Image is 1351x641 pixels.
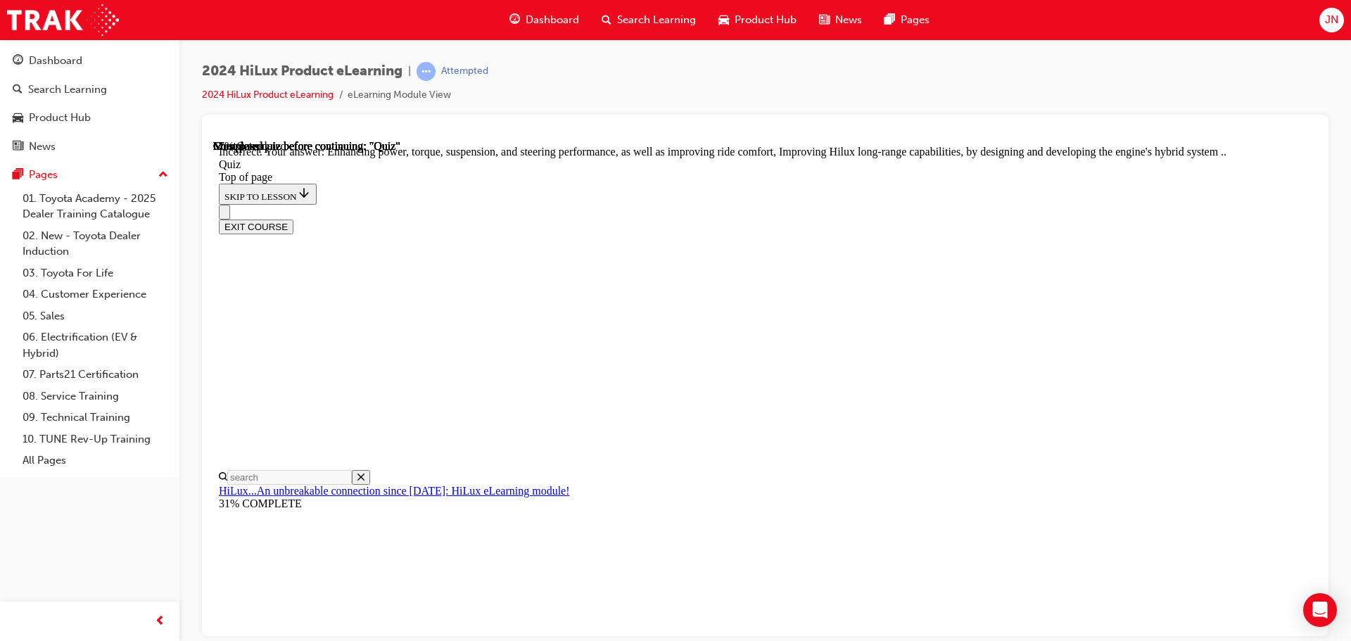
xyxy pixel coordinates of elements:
span: search-icon [602,11,611,29]
div: Search Learning [28,82,107,98]
a: 08. Service Training [17,386,174,407]
span: news-icon [819,11,830,29]
button: JN [1319,8,1344,32]
a: All Pages [17,450,174,471]
span: SKIP TO LESSON [11,51,98,62]
span: Search Learning [617,12,696,28]
a: 10. TUNE Rev-Up Training [17,429,174,450]
span: pages-icon [13,169,23,182]
span: Pages [901,12,930,28]
button: Pages [6,162,174,188]
span: JN [1325,12,1338,28]
div: Product Hub [29,110,91,126]
a: Product Hub [6,105,174,131]
a: HiLux...An unbreakable connection since [DATE]: HiLux eLearning module! [6,345,357,357]
div: Quiz [6,18,1098,31]
span: car-icon [13,112,23,125]
span: car-icon [718,11,729,29]
div: 31% COMPLETE [6,357,1098,370]
span: | [408,63,411,80]
div: Incorrect. Your answer: Enhancing power, torque, suspension, and steering performance, as well as... [6,6,1098,18]
span: 2024 HiLux Product eLearning [202,63,402,80]
button: Close search menu [139,330,157,345]
img: Trak [7,4,119,36]
span: guage-icon [13,55,23,68]
span: News [835,12,862,28]
button: Close navigation menu [6,65,17,80]
a: pages-iconPages [873,6,941,34]
div: Top of page [6,31,1098,44]
a: 01. Toyota Academy - 2025 Dealer Training Catalogue [17,188,174,225]
div: Attempted [441,65,488,78]
li: eLearning Module View [348,87,451,103]
button: EXIT COURSE [6,80,80,94]
a: guage-iconDashboard [498,6,590,34]
input: Search [14,330,139,345]
a: Search Learning [6,77,174,103]
a: 02. New - Toyota Dealer Induction [17,225,174,262]
a: 2024 HiLux Product eLearning [202,89,334,101]
a: car-iconProduct Hub [707,6,808,34]
div: Dashboard [29,53,82,69]
div: Pages [29,167,58,183]
span: up-icon [158,166,168,184]
a: 09. Technical Training [17,407,174,429]
span: Dashboard [526,12,579,28]
a: search-iconSearch Learning [590,6,707,34]
span: Product Hub [735,12,797,28]
a: news-iconNews [808,6,873,34]
div: News [29,139,56,155]
div: Open Intercom Messenger [1303,593,1337,627]
a: 06. Electrification (EV & Hybrid) [17,326,174,364]
a: Dashboard [6,48,174,74]
a: 04. Customer Experience [17,284,174,305]
span: guage-icon [509,11,520,29]
span: pages-icon [884,11,895,29]
button: DashboardSearch LearningProduct HubNews [6,45,174,162]
span: prev-icon [155,613,165,630]
span: news-icon [13,141,23,153]
button: SKIP TO LESSON [6,44,103,65]
a: 07. Parts21 Certification [17,364,174,386]
a: 03. Toyota For Life [17,262,174,284]
a: News [6,134,174,160]
span: learningRecordVerb_ATTEMPT-icon [417,62,436,81]
a: 05. Sales [17,305,174,327]
span: search-icon [13,84,23,96]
